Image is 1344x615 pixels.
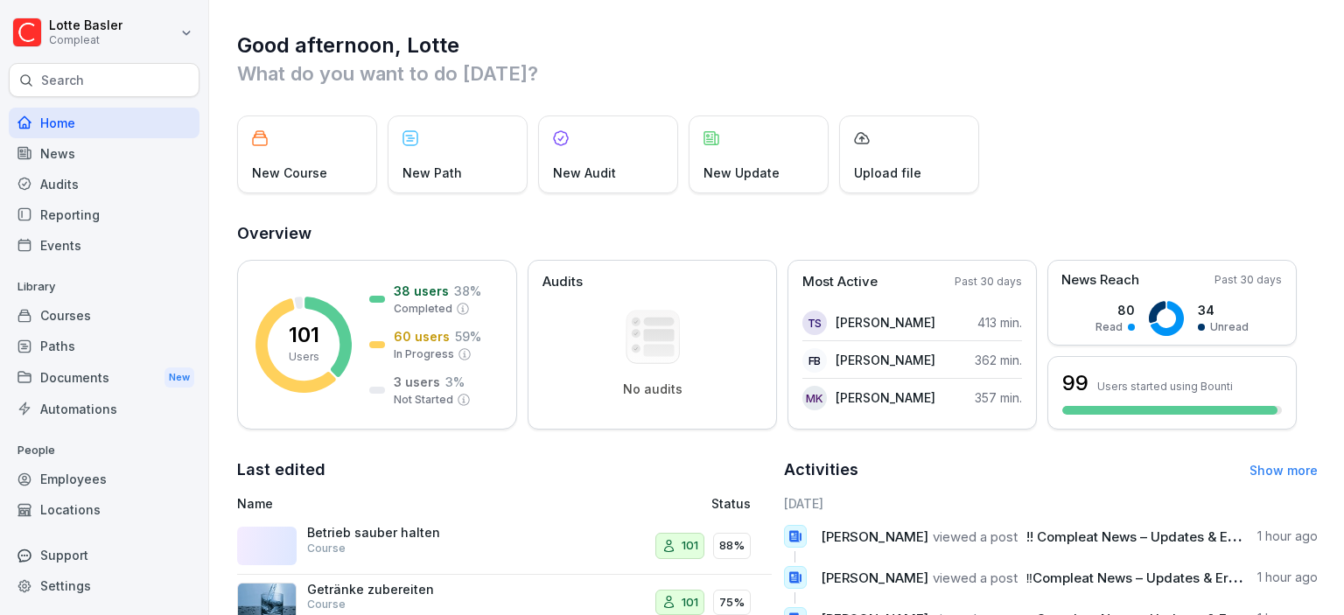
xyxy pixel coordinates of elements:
[977,313,1022,332] p: 413 min.
[9,199,199,230] a: Reporting
[1257,569,1318,586] p: 1 hour ago
[9,273,199,301] p: Library
[9,230,199,261] a: Events
[933,528,1018,545] span: viewed a post
[307,582,482,598] p: Getränke zubereiten
[49,34,122,46] p: Compleat
[955,274,1022,290] p: Past 30 days
[1062,368,1088,398] h3: 99
[307,525,482,541] p: Betrieb sauber halten
[1095,301,1135,319] p: 80
[41,72,84,89] p: Search
[252,164,327,182] p: New Course
[394,301,452,317] p: Completed
[307,597,346,612] p: Course
[237,494,565,513] p: Name
[854,164,921,182] p: Upload file
[9,108,199,138] a: Home
[1198,301,1249,319] p: 34
[394,392,453,408] p: Not Started
[711,494,751,513] p: Status
[1097,380,1233,393] p: Users started using Bounti
[9,464,199,494] a: Employees
[9,540,199,570] div: Support
[682,594,698,612] p: 101
[9,169,199,199] a: Audits
[821,528,928,545] span: [PERSON_NAME]
[237,221,1318,246] h2: Overview
[836,388,935,407] p: [PERSON_NAME]
[9,570,199,601] a: Settings
[836,313,935,332] p: [PERSON_NAME]
[1061,270,1139,290] p: News Reach
[1095,319,1123,335] p: Read
[402,164,462,182] p: New Path
[802,348,827,373] div: FB
[802,272,878,292] p: Most Active
[454,282,481,300] p: 38 %
[975,388,1022,407] p: 357 min.
[9,361,199,394] div: Documents
[553,164,616,182] p: New Audit
[9,138,199,169] a: News
[623,381,682,397] p: No audits
[542,272,583,292] p: Audits
[289,349,319,365] p: Users
[9,437,199,465] p: People
[719,594,745,612] p: 75%
[455,327,481,346] p: 59 %
[802,311,827,335] div: TS
[719,537,745,555] p: 88%
[237,59,1318,87] p: What do you want to do [DATE]?
[703,164,780,182] p: New Update
[307,541,346,556] p: Course
[1214,272,1282,288] p: Past 30 days
[237,458,772,482] h2: Last edited
[164,367,194,388] div: New
[9,361,199,394] a: DocumentsNew
[394,346,454,362] p: In Progress
[1257,528,1318,545] p: 1 hour ago
[836,351,935,369] p: [PERSON_NAME]
[445,373,465,391] p: 3 %
[784,458,858,482] h2: Activities
[289,325,319,346] p: 101
[49,18,122,33] p: Lotte Basler
[237,518,772,575] a: Betrieb sauber haltenCourse10188%
[237,31,1318,59] h1: Good afternoon, Lotte
[821,570,928,586] span: [PERSON_NAME]
[784,494,1319,513] h6: [DATE]
[682,537,698,555] p: 101
[394,327,450,346] p: 60 users
[802,386,827,410] div: MK
[394,373,440,391] p: 3 users
[394,282,449,300] p: 38 users
[9,331,199,361] a: Paths
[9,394,199,424] a: Automations
[1249,463,1318,478] a: Show more
[975,351,1022,369] p: 362 min.
[9,494,199,525] a: Locations
[9,300,199,331] a: Courses
[1210,319,1249,335] p: Unread
[933,570,1018,586] span: viewed a post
